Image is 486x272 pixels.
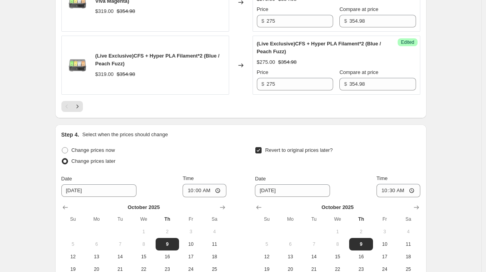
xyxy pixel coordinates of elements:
span: Price [257,6,269,12]
img: 1_80x.png [66,54,89,77]
span: Time [183,175,194,181]
span: 13 [88,254,105,260]
button: Show next month, November 2025 [217,202,228,213]
span: (Live Exclusive)CFS + Hyper PLA Filament*2 (Blue / Peach Fuzz) [95,53,220,67]
button: Saturday October 4 2025 [396,225,420,238]
span: 5 [65,241,82,247]
input: 12:00 [377,184,420,197]
span: 16 [352,254,369,260]
div: $319.00 [95,7,114,15]
strike: $354.98 [117,7,135,15]
span: 17 [182,254,199,260]
span: Fr [182,216,199,222]
th: Friday [179,213,203,225]
span: Th [159,216,176,222]
span: 7 [111,241,129,247]
span: Tu [305,216,323,222]
span: 4 [206,229,223,235]
span: Th [352,216,369,222]
span: Time [377,175,387,181]
span: 1 [329,229,346,235]
button: Sunday October 12 2025 [255,250,278,263]
span: Su [65,216,82,222]
span: Price [257,69,269,75]
button: Friday October 17 2025 [373,250,396,263]
span: 7 [305,241,323,247]
nav: Pagination [61,101,83,112]
span: Date [255,176,265,182]
span: 3 [182,229,199,235]
button: Wednesday October 15 2025 [326,250,349,263]
span: 13 [282,254,299,260]
th: Saturday [203,213,226,225]
button: Monday October 6 2025 [279,238,302,250]
button: Wednesday October 8 2025 [326,238,349,250]
strike: $354.98 [278,58,297,66]
th: Tuesday [108,213,132,225]
th: Friday [373,213,396,225]
button: Friday October 3 2025 [179,225,203,238]
button: Show previous month, September 2025 [253,202,264,213]
span: Mo [88,216,105,222]
button: Today Thursday October 9 2025 [349,238,373,250]
th: Monday [85,213,108,225]
span: 11 [400,241,417,247]
th: Tuesday [302,213,326,225]
th: Wednesday [326,213,349,225]
button: Saturday October 18 2025 [396,250,420,263]
button: Today Thursday October 9 2025 [156,238,179,250]
button: Tuesday October 14 2025 [108,250,132,263]
button: Show next month, November 2025 [411,202,422,213]
button: Monday October 13 2025 [279,250,302,263]
span: We [329,216,346,222]
span: 15 [135,254,152,260]
span: 8 [329,241,346,247]
input: 10/9/2025 [255,184,330,197]
button: Saturday October 11 2025 [203,238,226,250]
span: 10 [376,241,393,247]
span: 8 [135,241,152,247]
span: 5 [258,241,275,247]
span: Mo [282,216,299,222]
button: Saturday October 4 2025 [203,225,226,238]
span: 6 [88,241,105,247]
span: 4 [400,229,417,235]
div: $319.00 [95,70,114,78]
div: $275.00 [257,58,275,66]
span: $ [344,18,347,24]
span: 9 [159,241,176,247]
button: Friday October 10 2025 [373,238,396,250]
span: Tu [111,216,129,222]
span: 10 [182,241,199,247]
span: 18 [400,254,417,260]
span: Compare at price [339,6,378,12]
span: Compare at price [339,69,378,75]
span: 14 [305,254,323,260]
span: 2 [159,229,176,235]
input: 10/9/2025 [61,184,136,197]
span: Sa [206,216,223,222]
span: 12 [65,254,82,260]
button: Wednesday October 1 2025 [326,225,349,238]
button: Tuesday October 7 2025 [302,238,326,250]
span: Change prices later [72,158,116,164]
span: 14 [111,254,129,260]
span: 2 [352,229,369,235]
button: Thursday October 16 2025 [156,250,179,263]
button: Sunday October 5 2025 [61,238,85,250]
button: Monday October 13 2025 [85,250,108,263]
th: Sunday [255,213,278,225]
span: $ [262,81,264,87]
span: Fr [376,216,393,222]
span: (Live Exclusive)CFS + Hyper PLA Filament*2 (Blue / Peach Fuzz) [257,41,381,54]
span: 12 [258,254,275,260]
span: $ [344,81,347,87]
span: 15 [329,254,346,260]
button: Thursday October 2 2025 [156,225,179,238]
span: 16 [159,254,176,260]
button: Saturday October 11 2025 [396,238,420,250]
button: Sunday October 5 2025 [255,238,278,250]
button: Tuesday October 14 2025 [302,250,326,263]
th: Monday [279,213,302,225]
span: 18 [206,254,223,260]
